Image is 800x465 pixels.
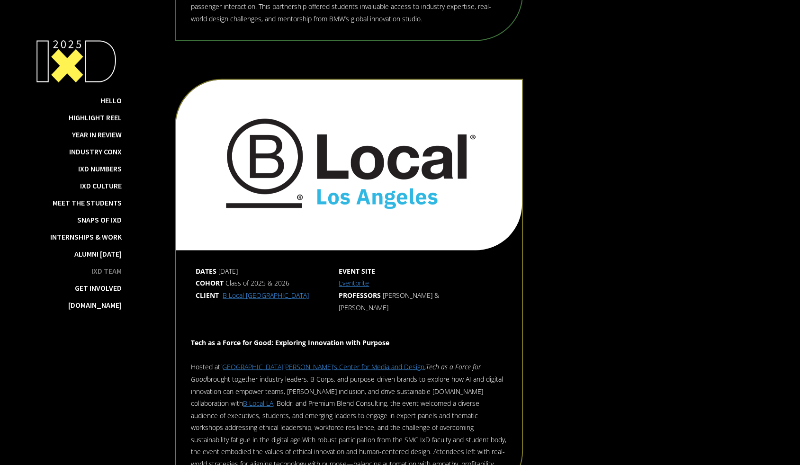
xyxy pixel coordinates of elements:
a: Alumni [DATE] [74,249,122,259]
a: Get Involved [75,283,122,293]
a: B Local LA [243,398,273,407]
strong: Professors [339,291,383,300]
a: IxD Team [91,266,122,276]
div: [PERSON_NAME] & [PERSON_NAME] [339,265,472,313]
a: IxD Numbers [78,164,122,173]
a: IxD Culture [80,181,122,190]
a: Eventbrite [339,278,369,287]
div: [DATE] Class of 2025 & 2026 [196,265,329,302]
a: Year in Review [72,130,122,139]
strong: Client [196,291,221,300]
a: Hello [100,96,122,105]
strong: Cohort [196,278,225,287]
a: [DOMAIN_NAME] [68,300,122,310]
a: Internships & Work [50,232,122,241]
strong: Event Site [339,267,377,276]
a: Snaps of IxD [77,215,122,224]
a: Highlight Reel [69,113,122,122]
a: B Local [GEOGRAPHIC_DATA] [223,291,309,300]
a: Industry ConX [69,147,122,156]
strong: ‍ [309,291,311,300]
em: Tech as a Force for Good [191,362,481,383]
a: Meet the Students [53,198,122,207]
strong: Tech as a Force for Good: Exploring Innovation with Purpose ‍ [191,338,389,347]
a: [GEOGRAPHIC_DATA][PERSON_NAME]’s Center for Media and Design [220,362,424,371]
strong: Dates [196,267,218,276]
